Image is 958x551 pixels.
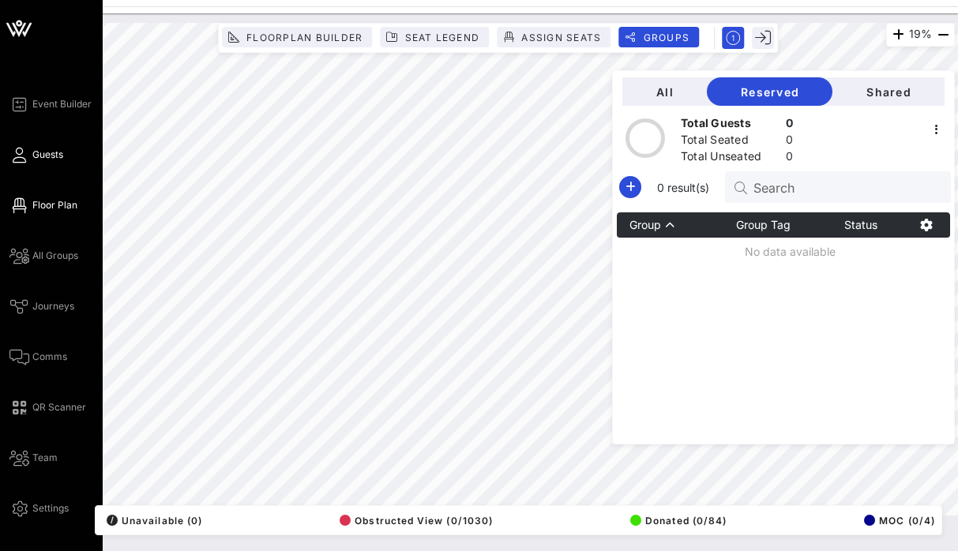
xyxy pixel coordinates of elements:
a: Floor Plan [9,196,77,215]
a: All Groups [9,246,78,265]
span: Reserved [719,85,820,99]
a: Journeys [9,297,74,316]
div: Total Seated [681,132,780,152]
span: Group [629,218,661,231]
span: Floorplan Builder [246,32,363,43]
button: Floorplan Builder [222,27,372,47]
button: Obstructed View (0/1030) [335,509,493,531]
button: Assign Seats [497,27,610,47]
div: / [107,515,118,526]
a: Event Builder [9,95,92,114]
span: QR Scanner [32,400,86,414]
span: MOC (0/4) [864,515,935,527]
button: Reserved [707,77,832,106]
span: 0 result(s) [651,179,716,196]
div: 0 [786,148,793,168]
button: Shared [832,77,945,106]
span: Seat Legend [404,32,479,43]
span: Assign Seats [520,32,601,43]
a: QR Scanner [9,398,86,417]
th: Group Tag [736,212,820,238]
div: 0 [786,132,793,152]
span: Event Builder [32,97,92,111]
button: Donated (0/84) [626,509,727,531]
span: Comms [32,350,67,364]
span: All [635,85,694,99]
button: Groups [618,27,699,47]
span: Team [32,451,58,465]
span: Obstructed View (0/1030) [340,515,493,527]
a: Guests [9,145,63,164]
th: Status [819,212,903,238]
div: 0 [786,115,793,135]
a: Settings [9,499,69,518]
span: All Groups [32,249,78,263]
div: Total Unseated [681,148,780,168]
div: 19% [886,23,955,47]
a: Team [9,448,58,467]
span: Guests [32,148,63,162]
span: Floor Plan [32,198,77,212]
span: Shared [845,85,932,99]
span: Settings [32,501,69,515]
button: MOC (0/4) [859,509,935,531]
span: Unavailable (0) [107,515,202,527]
a: Comms [9,347,67,366]
span: Groups [642,32,689,43]
span: Journeys [32,299,74,313]
button: /Unavailable (0) [102,509,202,531]
span: Group Tag [736,218,791,231]
div: Total Guests [681,115,780,135]
button: Seat Legend [380,27,489,47]
span: Donated (0/84) [630,515,727,527]
td: No data available [617,238,950,266]
th: Group: Sorted ascending. Activate to sort descending. [617,212,736,238]
button: All [622,77,707,106]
